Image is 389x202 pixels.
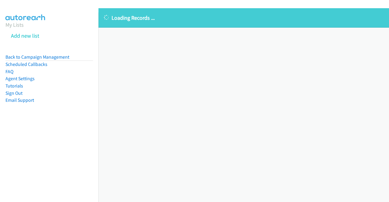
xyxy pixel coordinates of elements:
a: My Lists [5,21,24,28]
a: Email Support [5,97,34,103]
a: Scheduled Callbacks [5,61,47,67]
a: Sign Out [5,90,22,96]
a: Tutorials [5,83,23,89]
a: Back to Campaign Management [5,54,69,60]
a: Agent Settings [5,76,35,81]
a: FAQ [5,69,13,74]
a: Add new list [11,32,39,39]
p: Loading Records ... [104,14,384,22]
